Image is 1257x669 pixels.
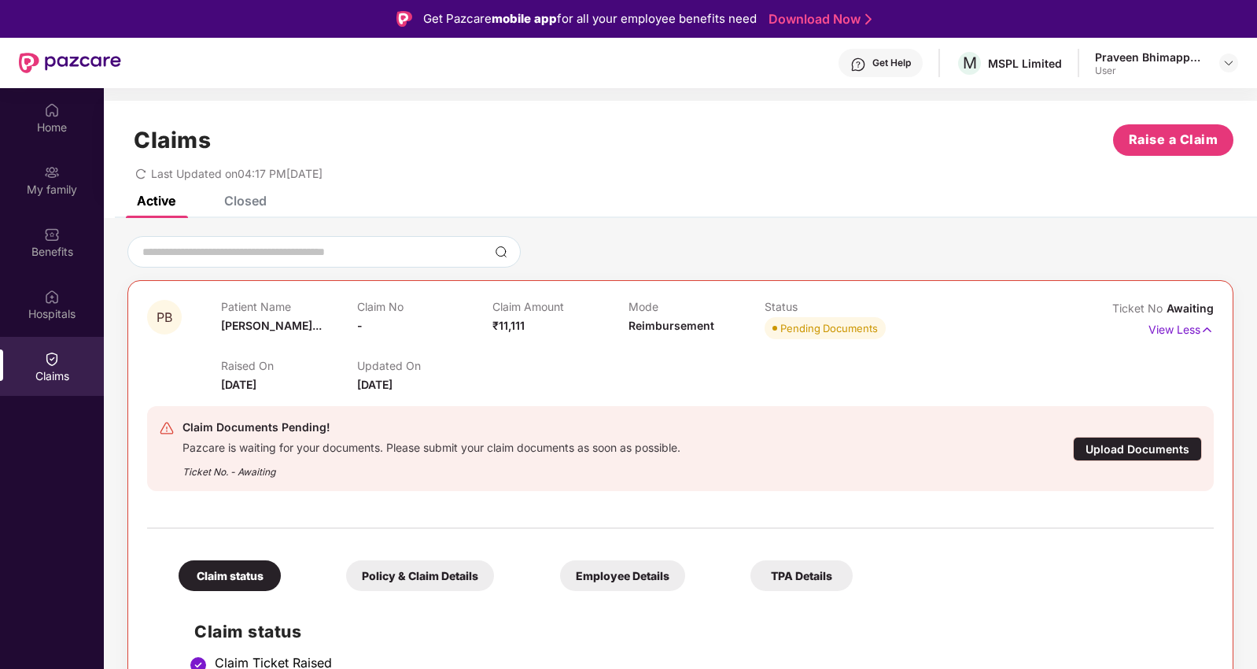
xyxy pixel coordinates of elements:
div: Pazcare is waiting for your documents. Please submit your claim documents as soon as possible. [182,437,680,455]
div: Upload Documents [1073,437,1202,461]
div: Claim status [179,560,281,591]
div: Active [137,193,175,209]
img: New Pazcare Logo [19,53,121,73]
img: svg+xml;base64,PHN2ZyBpZD0iRHJvcGRvd24tMzJ4MzIiIHhtbG5zPSJodHRwOi8vd3d3LnczLm9yZy8yMDAwL3N2ZyIgd2... [1222,57,1235,69]
span: redo [135,167,146,180]
p: Patient Name [221,300,357,313]
img: svg+xml;base64,PHN2ZyBpZD0iSG9zcGl0YWxzIiB4bWxucz0iaHR0cDovL3d3dy53My5vcmcvMjAwMC9zdmciIHdpZHRoPS... [44,289,60,305]
div: Policy & Claim Details [346,560,494,591]
div: TPA Details [750,560,853,591]
img: svg+xml;base64,PHN2ZyBpZD0iQ2xhaW0iIHhtbG5zPSJodHRwOi8vd3d3LnczLm9yZy8yMDAwL3N2ZyIgd2lkdGg9IjIwIi... [44,351,60,367]
h1: Claims [134,127,211,153]
span: - [357,319,363,332]
img: Logo [396,11,412,27]
span: [DATE] [357,378,393,391]
span: M [963,54,977,72]
div: Employee Details [560,560,685,591]
p: Claim No [357,300,493,313]
div: Closed [224,193,267,209]
p: Mode [628,300,765,313]
span: Reimbursement [628,319,714,332]
strong: mobile app [492,11,557,26]
a: Download Now [769,11,867,28]
p: Raised On [221,359,357,372]
div: Claim Documents Pending! [182,418,680,437]
img: svg+xml;base64,PHN2ZyBpZD0iSGVscC0zMngzMiIgeG1sbnM9Imh0dHA6Ly93d3cudzMub3JnLzIwMDAvc3ZnIiB3aWR0aD... [850,57,866,72]
p: Claim Amount [492,300,628,313]
span: [DATE] [221,378,256,391]
img: svg+xml;base64,PHN2ZyBpZD0iSG9tZSIgeG1sbnM9Imh0dHA6Ly93d3cudzMub3JnLzIwMDAvc3ZnIiB3aWR0aD0iMjAiIG... [44,102,60,118]
div: MSPL Limited [988,56,1062,71]
div: Ticket No. - Awaiting [182,455,680,479]
span: Last Updated on 04:17 PM[DATE] [151,167,323,180]
div: Pending Documents [780,320,878,336]
h2: Claim status [194,619,1198,645]
button: Raise a Claim [1113,124,1233,156]
div: Get Help [872,57,911,69]
span: Ticket No [1112,301,1167,315]
div: User [1095,65,1205,77]
img: svg+xml;base64,PHN2ZyB4bWxucz0iaHR0cDovL3d3dy53My5vcmcvMjAwMC9zdmciIHdpZHRoPSIxNyIgaGVpZ2h0PSIxNy... [1200,321,1214,338]
div: Praveen Bhimappa Khavatkopp [1095,50,1205,65]
p: Status [765,300,901,313]
img: svg+xml;base64,PHN2ZyB3aWR0aD0iMjAiIGhlaWdodD0iMjAiIHZpZXdCb3g9IjAgMCAyMCAyMCIgZmlsbD0ibm9uZSIgeG... [44,164,60,180]
span: [PERSON_NAME]... [221,319,322,332]
img: svg+xml;base64,PHN2ZyBpZD0iU2VhcmNoLTMyeDMyIiB4bWxucz0iaHR0cDovL3d3dy53My5vcmcvMjAwMC9zdmciIHdpZH... [495,246,507,258]
div: Get Pazcare for all your employee benefits need [423,9,757,28]
img: svg+xml;base64,PHN2ZyBpZD0iQmVuZWZpdHMiIHhtbG5zPSJodHRwOi8vd3d3LnczLm9yZy8yMDAwL3N2ZyIgd2lkdGg9Ij... [44,227,60,242]
span: Raise a Claim [1129,130,1218,150]
p: View Less [1148,317,1214,338]
span: ₹11,111 [492,319,525,332]
span: Awaiting [1167,301,1214,315]
span: PB [157,311,172,324]
img: svg+xml;base64,PHN2ZyB4bWxucz0iaHR0cDovL3d3dy53My5vcmcvMjAwMC9zdmciIHdpZHRoPSIyNCIgaGVpZ2h0PSIyNC... [159,420,175,436]
img: Stroke [865,11,872,28]
p: Updated On [357,359,493,372]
